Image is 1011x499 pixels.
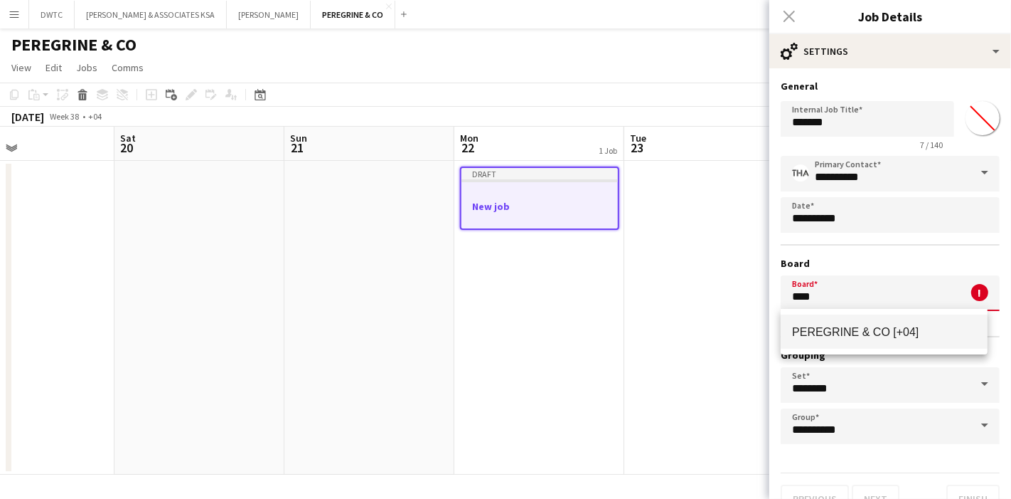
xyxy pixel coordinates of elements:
div: Settings [769,34,1011,68]
span: Sun [290,132,307,145]
span: Week 38 [47,111,82,122]
div: +04 [88,111,102,122]
span: Mon [460,132,478,145]
span: View [11,61,31,74]
a: Edit [40,58,68,77]
button: PEREGRINE & CO [311,1,395,28]
button: DWTC [29,1,75,28]
div: Draft [461,168,618,179]
a: View [6,58,37,77]
span: 20 [118,140,136,156]
span: Edit [46,61,62,74]
h3: Job Details [769,7,1011,26]
a: Jobs [70,58,103,77]
span: 21 [288,140,307,156]
button: [PERSON_NAME] & ASSOCIATES KSA [75,1,227,28]
span: Tue [630,132,646,145]
span: PEREGRINE & CO [+04] [792,326,919,338]
button: [PERSON_NAME] [227,1,311,28]
app-job-card: DraftNew job [460,167,619,230]
h3: Grouping [781,349,1000,362]
span: 22 [458,140,478,156]
span: Jobs [76,61,97,74]
h1: PEREGRINE & CO [11,34,137,56]
h3: New job [461,200,618,213]
span: Sat [120,132,136,145]
span: Comms [112,61,144,74]
a: Comms [106,58,149,77]
div: 1 Job [599,145,617,156]
h3: General [781,80,1000,93]
span: 23 [628,140,646,156]
div: [DATE] [11,110,44,124]
span: 7 / 140 [909,140,954,150]
h3: Board [781,257,1000,270]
